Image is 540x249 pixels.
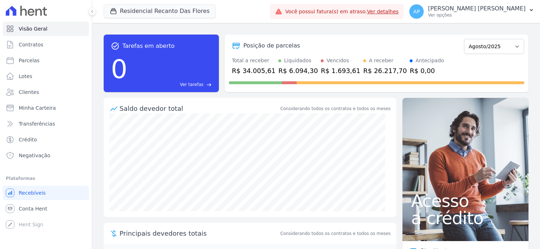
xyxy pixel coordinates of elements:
[3,85,89,99] a: Clientes
[19,25,48,32] span: Visão Geral
[327,57,349,64] div: Vencidos
[284,57,311,64] div: Liquidados
[120,104,279,113] div: Saldo devedor total
[19,104,56,112] span: Minha Carteira
[6,174,86,183] div: Plataformas
[3,132,89,147] a: Crédito
[428,5,526,12] p: [PERSON_NAME] [PERSON_NAME]
[19,152,50,159] span: Negativação
[3,37,89,52] a: Contratos
[3,148,89,163] a: Negativação
[280,105,391,112] div: Considerando todos os contratos e todos os meses
[19,189,46,196] span: Recebíveis
[19,205,47,212] span: Conta Hent
[363,66,407,76] div: R$ 26.217,70
[122,42,175,50] span: Tarefas em aberto
[111,42,120,50] span: task_alt
[3,117,89,131] a: Transferências
[413,9,420,14] span: AP
[180,81,203,88] span: Ver tarefas
[232,57,275,64] div: Total a receber
[369,57,393,64] div: A receber
[130,81,212,88] a: Ver tarefas east
[411,192,520,209] span: Acesso
[232,66,275,76] div: R$ 34.005,61
[404,1,540,22] button: AP [PERSON_NAME] [PERSON_NAME] Ver opções
[415,57,444,64] div: Antecipado
[3,22,89,36] a: Visão Geral
[111,50,127,88] div: 0
[321,66,360,76] div: R$ 1.693,61
[19,89,39,96] span: Clientes
[410,66,444,76] div: R$ 0,00
[243,41,300,50] div: Posição de parcelas
[19,57,40,64] span: Parcelas
[428,12,526,18] p: Ver opções
[3,202,89,216] a: Conta Hent
[19,120,55,127] span: Transferências
[3,101,89,115] a: Minha Carteira
[104,4,216,18] button: Residencial Recanto Das Flores
[278,66,318,76] div: R$ 6.094,30
[3,186,89,200] a: Recebíveis
[3,69,89,83] a: Lotes
[120,228,279,238] span: Principais devedores totais
[411,209,520,227] span: a crédito
[206,82,212,87] span: east
[3,53,89,68] a: Parcelas
[367,9,399,14] a: Ver detalhes
[280,230,391,237] span: Considerando todos os contratos e todos os meses
[285,8,399,15] span: Você possui fatura(s) em atraso.
[19,136,37,143] span: Crédito
[19,41,43,48] span: Contratos
[19,73,32,80] span: Lotes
